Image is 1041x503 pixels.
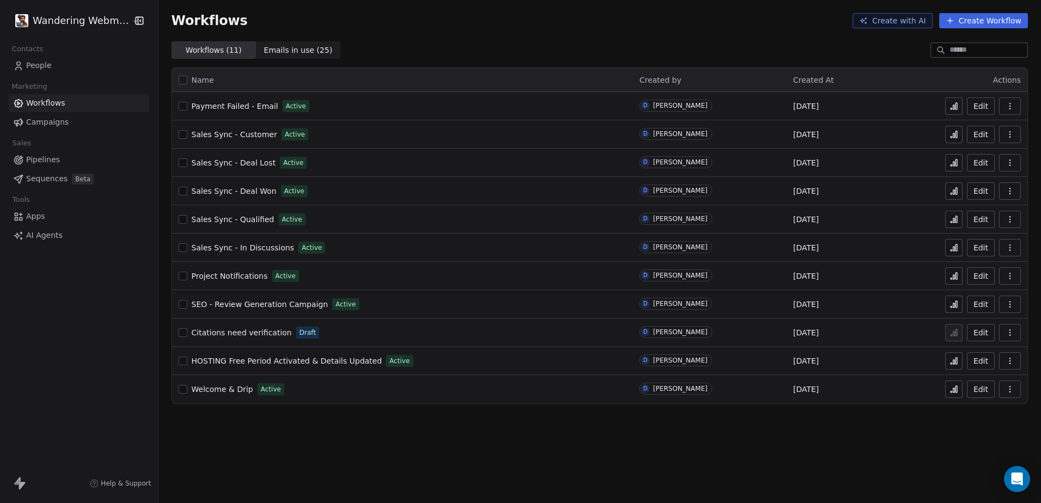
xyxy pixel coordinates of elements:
span: Sales Sync - Customer [192,130,277,139]
span: Welcome & Drip [192,385,253,394]
button: Edit [967,211,995,228]
a: AI Agents [9,226,149,244]
a: Campaigns [9,113,149,131]
span: Active [335,299,356,309]
a: Sales Sync - Qualified [192,214,274,225]
a: Project Notifications [192,271,268,281]
div: D [644,186,648,195]
a: Edit [967,239,995,256]
div: D [644,328,648,336]
span: Project Notifications [192,272,268,280]
a: Workflows [9,94,149,112]
span: Sales Sync - In Discussions [192,243,295,252]
div: Open Intercom Messenger [1004,466,1030,492]
a: Sales Sync - In Discussions [192,242,295,253]
span: Active [282,214,302,224]
button: Wandering Webmaster [13,11,125,30]
a: Edit [967,182,995,200]
span: [DATE] [793,242,819,253]
span: [DATE] [793,129,819,140]
div: [PERSON_NAME] [653,357,707,364]
span: [DATE] [793,214,819,225]
div: D [644,271,648,280]
span: [DATE] [793,186,819,197]
button: Edit [967,352,995,370]
span: SEO - Review Generation Campaign [192,300,328,309]
span: Contacts [7,41,48,57]
div: [PERSON_NAME] [653,243,707,251]
span: HOSTING Free Period Activated & Details Updated [192,357,382,365]
span: Active [302,243,322,253]
div: [PERSON_NAME] [653,187,707,194]
span: Active [275,271,296,281]
a: Edit [967,267,995,285]
div: [PERSON_NAME] [653,385,707,392]
span: Active [284,186,304,196]
span: Payment Failed - Email [192,102,278,111]
span: Workflows [172,13,248,28]
span: Active [389,356,409,366]
div: D [644,130,648,138]
span: Draft [299,328,316,338]
div: D [644,214,648,223]
span: Pipelines [26,154,60,165]
a: SEO - Review Generation Campaign [192,299,328,310]
div: D [644,101,648,110]
a: Pipelines [9,151,149,169]
span: Sales Sync - Deal Won [192,187,277,195]
div: [PERSON_NAME] [653,102,707,109]
span: Citations need verification [192,328,292,337]
a: Sales Sync - Customer [192,129,277,140]
button: Edit [967,324,995,341]
a: Citations need verification [192,327,292,338]
button: Edit [967,154,995,171]
span: [DATE] [793,101,819,112]
div: D [644,384,648,393]
div: [PERSON_NAME] [653,272,707,279]
span: Sequences [26,173,68,185]
a: Help & Support [90,479,151,488]
span: People [26,60,52,71]
span: Campaigns [26,116,69,128]
button: Create with AI [853,13,933,28]
span: Sales Sync - Deal Lost [192,158,276,167]
button: Edit [967,126,995,143]
button: Edit [967,381,995,398]
div: D [644,356,648,365]
button: Create Workflow [939,13,1028,28]
button: Edit [967,97,995,115]
a: Sales Sync - Deal Won [192,186,277,197]
span: Active [285,130,305,139]
span: Sales [8,135,36,151]
div: [PERSON_NAME] [653,158,707,166]
span: Emails in use ( 25 ) [264,45,333,56]
span: Help & Support [101,479,151,488]
a: Payment Failed - Email [192,101,278,112]
span: Wandering Webmaster [33,14,129,28]
span: Active [286,101,306,111]
a: Apps [9,207,149,225]
span: Apps [26,211,45,222]
span: [DATE] [793,355,819,366]
span: Workflows [26,97,65,109]
img: logo.png [15,14,28,27]
button: Edit [967,296,995,313]
div: [PERSON_NAME] [653,130,707,138]
span: Created At [793,76,834,84]
span: Active [283,158,303,168]
span: Actions [993,76,1021,84]
div: D [644,299,648,308]
span: Created by [639,76,681,84]
div: [PERSON_NAME] [653,328,707,336]
span: [DATE] [793,327,819,338]
span: [DATE] [793,299,819,310]
span: Name [192,75,214,86]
